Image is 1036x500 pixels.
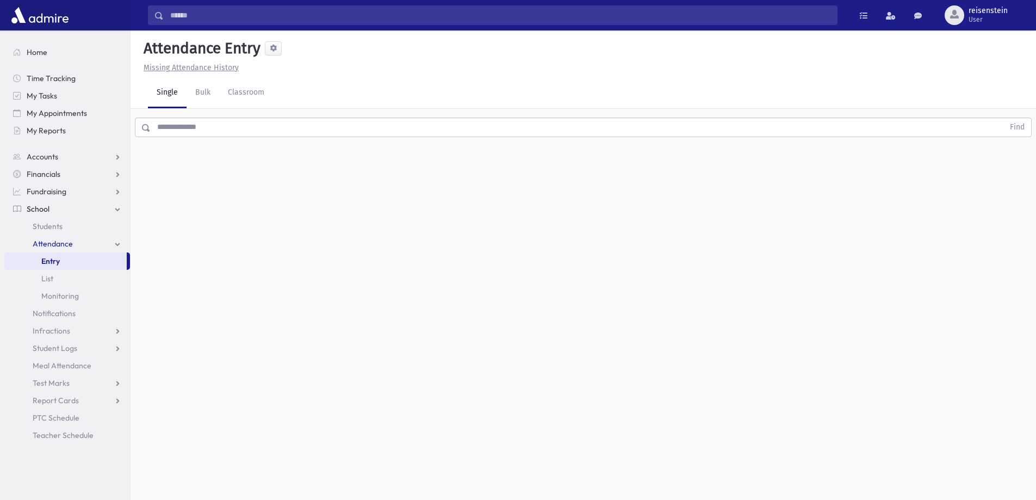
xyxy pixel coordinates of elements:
span: Attendance [33,239,73,249]
img: AdmirePro [9,4,71,26]
a: Notifications [4,305,130,322]
a: Attendance [4,235,130,252]
a: Bulk [187,78,219,108]
span: Student Logs [33,343,77,353]
span: Students [33,221,63,231]
a: Fundraising [4,183,130,200]
a: PTC Schedule [4,409,130,427]
span: Test Marks [33,378,70,388]
span: User [969,15,1008,24]
span: Accounts [27,152,58,162]
a: Monitoring [4,287,130,305]
button: Find [1003,118,1031,137]
span: Report Cards [33,396,79,405]
a: School [4,200,130,218]
a: My Reports [4,122,130,139]
a: My Tasks [4,87,130,104]
a: Accounts [4,148,130,165]
span: Entry [41,256,60,266]
a: Entry [4,252,127,270]
span: Home [27,47,47,57]
span: Fundraising [27,187,66,196]
u: Missing Attendance History [144,63,239,72]
span: My Tasks [27,91,57,101]
a: Classroom [219,78,273,108]
span: Notifications [33,308,76,318]
a: Meal Attendance [4,357,130,374]
a: Single [148,78,187,108]
a: Infractions [4,322,130,339]
input: Search [164,5,837,25]
span: PTC Schedule [33,413,79,423]
a: List [4,270,130,287]
span: Monitoring [41,291,79,301]
span: reisenstein [969,7,1008,15]
span: Infractions [33,326,70,336]
span: My Reports [27,126,66,135]
a: Teacher Schedule [4,427,130,444]
a: Students [4,218,130,235]
a: My Appointments [4,104,130,122]
span: School [27,204,49,214]
a: Missing Attendance History [139,63,239,72]
span: Time Tracking [27,73,76,83]
a: Student Logs [4,339,130,357]
span: List [41,274,53,283]
span: Teacher Schedule [33,430,94,440]
a: Home [4,44,130,61]
span: My Appointments [27,108,87,118]
a: Test Marks [4,374,130,392]
a: Time Tracking [4,70,130,87]
span: Financials [27,169,60,179]
a: Report Cards [4,392,130,409]
h5: Attendance Entry [139,39,260,58]
a: Financials [4,165,130,183]
span: Meal Attendance [33,361,91,371]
